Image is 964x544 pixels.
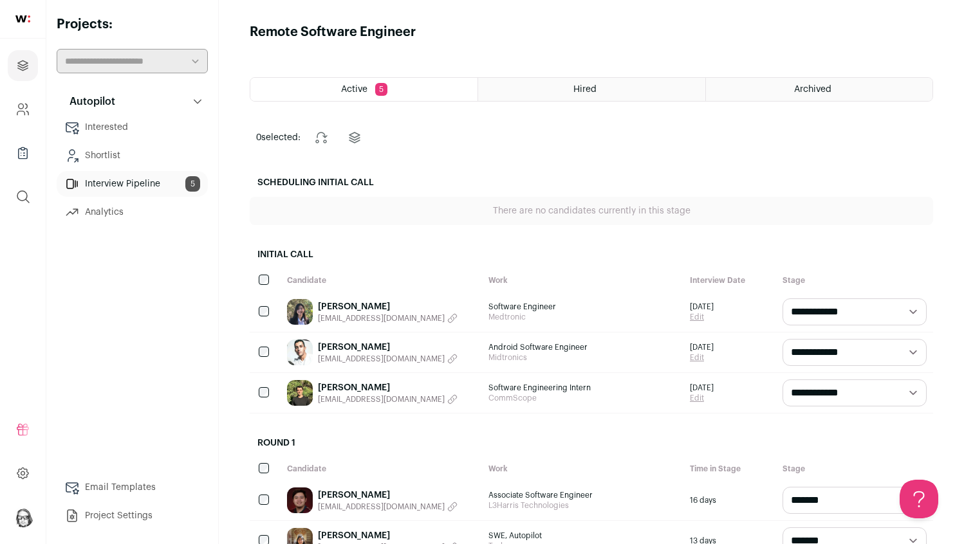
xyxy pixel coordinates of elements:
[318,300,458,313] a: [PERSON_NAME]
[488,302,677,312] span: Software Engineer
[488,312,677,322] span: Medtronic
[573,85,597,94] span: Hired
[776,269,933,292] div: Stage
[488,500,677,511] span: L3Harris Technologies
[57,114,208,140] a: Interested
[690,383,714,393] span: [DATE]
[488,383,677,393] span: Software Engineering Intern
[318,529,458,542] a: [PERSON_NAME]
[287,340,313,365] img: 7b62f765d924cf448c7d341bc3ac001a3178e38ce3908eccf394ff3ba10ff92d.jpg
[250,240,933,269] h2: Initial Call
[250,429,933,457] h2: Round 1
[318,381,458,394] a: [PERSON_NAME]
[287,487,313,513] img: b2a1bae6ac8de6e0180edf60065d72af087af0963c5bdd027a40923d104678f6.jpg
[488,393,677,403] span: CommScope
[57,15,208,33] h2: Projects:
[900,480,938,518] iframe: Help Scout Beacon - Open
[318,489,458,502] a: [PERSON_NAME]
[683,269,776,292] div: Interview Date
[250,23,416,41] h1: Remote Software Engineer
[690,312,714,322] a: Edit
[690,352,714,363] a: Edit
[13,507,33,527] button: Open dropdown
[683,457,776,480] div: Time in Stage
[287,380,313,406] img: ea49ce3c18b4d605c6cc876da538ecb305a2f6288f901e89f43c1f247fddbb3c.jpg
[488,342,677,352] span: Android Software Engineer
[57,89,208,114] button: Autopilot
[683,480,776,520] div: 16 days
[690,393,714,403] a: Edit
[488,490,677,500] span: Associate Software Engineer
[8,50,38,81] a: Projects
[287,299,313,325] img: 86a631fa419c78cc344c0a2c9e4a0ca8b46d809305e3814a58f502afe0fba013.jpg
[8,138,38,168] a: Company Lists
[690,342,714,352] span: [DATE]
[185,176,200,192] span: 5
[794,85,831,94] span: Archived
[250,197,933,225] div: There are no candidates currently in this stage
[57,143,208,168] a: Shortlist
[341,85,367,94] span: Active
[57,199,208,225] a: Analytics
[706,78,932,101] a: Archived
[488,530,677,541] span: SWE, Autopilot
[478,78,705,101] a: Hired
[256,131,301,144] span: selected:
[8,94,38,125] a: Company and ATS Settings
[57,503,208,529] a: Project Settings
[488,352,677,363] span: Midtronics
[482,457,683,480] div: Work
[281,269,482,292] div: Candidate
[318,394,445,404] span: [EMAIL_ADDRESS][DOMAIN_NAME]
[375,83,387,96] span: 5
[776,457,933,480] div: Stage
[57,475,208,500] a: Email Templates
[57,171,208,197] a: Interview Pipeline5
[250,168,933,197] h2: Scheduling Initial Call
[482,269,683,292] div: Work
[281,457,482,480] div: Candidate
[318,313,445,323] span: [EMAIL_ADDRESS][DOMAIN_NAME]
[318,502,445,512] span: [EMAIL_ADDRESS][DOMAIN_NAME]
[318,354,445,364] span: [EMAIL_ADDRESS][DOMAIN_NAME]
[318,394,458,404] button: [EMAIL_ADDRESS][DOMAIN_NAME]
[318,502,458,512] button: [EMAIL_ADDRESS][DOMAIN_NAME]
[318,313,458,323] button: [EMAIL_ADDRESS][DOMAIN_NAME]
[15,15,30,23] img: wellfound-shorthand-0d5821cbd27db2630d0214b213865d53afaa358527fdda9d0ea32b1df1b89c2c.svg
[318,341,458,354] a: [PERSON_NAME]
[690,302,714,312] span: [DATE]
[318,354,458,364] button: [EMAIL_ADDRESS][DOMAIN_NAME]
[256,133,261,142] span: 0
[62,94,115,109] p: Autopilot
[13,507,33,527] img: 2818868-medium_jpg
